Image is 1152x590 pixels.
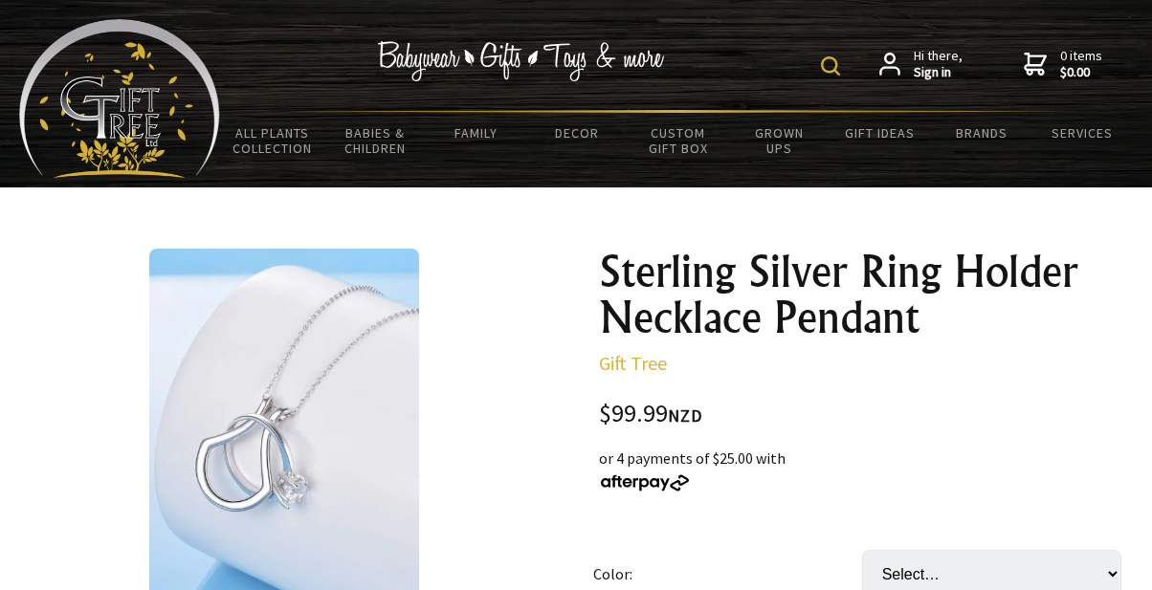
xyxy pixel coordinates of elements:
a: Gift Ideas [830,113,931,153]
span: NZD [668,404,702,426]
a: Brands [931,113,1032,153]
h1: Sterling Silver Ring Holder Necklace Pendant [599,249,1137,340]
img: Afterpay [599,474,691,492]
a: Services [1031,113,1133,153]
a: Family [426,113,527,153]
a: Hi there,Sign in [879,48,963,81]
span: Hi there, [914,48,963,81]
a: Grown Ups [729,113,831,168]
img: product search [821,56,840,76]
img: Babywear - Gifts - Toys & more [377,41,664,81]
a: Babies & Children [324,113,426,168]
a: Custom Gift Box [628,113,729,168]
a: Decor [526,113,628,153]
span: 0 items [1060,47,1102,81]
a: Gift Tree [599,351,667,375]
strong: $0.00 [1060,64,1102,81]
div: $99.99 [599,402,1137,427]
img: Babyware - Gifts - Toys and more... [19,19,220,178]
a: 0 items$0.00 [1024,48,1102,81]
div: or 4 payments of $25.00 with [599,447,1137,492]
strong: Sign in [914,64,963,81]
a: All Plants Collection [220,113,324,168]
